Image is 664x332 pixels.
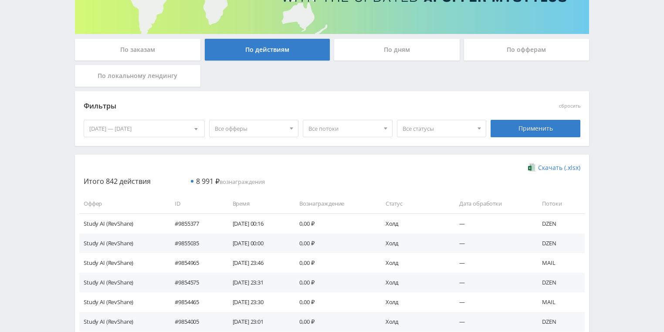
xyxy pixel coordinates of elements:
[559,103,580,109] button: сбросить
[291,194,376,213] td: Вознаграждение
[291,213,376,233] td: 0,00 ₽
[403,120,473,137] span: Все статусы
[224,194,291,213] td: Время
[291,273,376,292] td: 0,00 ₽
[451,194,534,213] td: Дата обработки
[79,194,166,213] td: Оффер
[84,176,151,186] span: Итого 842 действия
[538,164,580,171] span: Скачать (.xlsx)
[377,253,451,273] td: Холд
[528,163,535,172] img: xlsx
[334,39,460,61] div: По дням
[491,120,580,137] div: Применить
[79,312,166,332] td: Study AI (RevShare)
[451,292,534,312] td: —
[377,213,451,233] td: Холд
[377,312,451,332] td: Холд
[224,292,291,312] td: [DATE] 23:30
[224,273,291,292] td: [DATE] 23:31
[166,253,224,273] td: #9854965
[291,312,376,332] td: 0,00 ₽
[451,234,534,253] td: —
[166,312,224,332] td: #9854005
[377,273,451,292] td: Холд
[533,273,585,292] td: DZEN
[451,253,534,273] td: —
[79,213,166,233] td: Study AI (RevShare)
[79,234,166,253] td: Study AI (RevShare)
[377,234,451,253] td: Холд
[291,234,376,253] td: 0,00 ₽
[205,39,330,61] div: По действиям
[451,312,534,332] td: —
[224,213,291,233] td: [DATE] 00:16
[196,176,220,186] span: 8 991 ₽
[451,213,534,233] td: —
[533,234,585,253] td: DZEN
[166,213,224,233] td: #9855377
[533,292,585,312] td: MAIL
[166,292,224,312] td: #9854465
[75,65,200,87] div: По локальному лендингу
[166,194,224,213] td: ID
[533,213,585,233] td: DZEN
[451,273,534,292] td: —
[79,253,166,273] td: Study AI (RevShare)
[215,120,285,137] span: Все офферы
[291,292,376,312] td: 0,00 ₽
[84,120,204,137] div: [DATE] — [DATE]
[79,292,166,312] td: Study AI (RevShare)
[166,234,224,253] td: #9855035
[308,120,379,137] span: Все потоки
[84,100,455,113] div: Фильтры
[79,273,166,292] td: Study AI (RevShare)
[533,194,585,213] td: Потоки
[377,292,451,312] td: Холд
[166,273,224,292] td: #9854575
[75,39,200,61] div: По заказам
[533,312,585,332] td: DZEN
[533,253,585,273] td: MAIL
[464,39,589,61] div: По офферам
[224,253,291,273] td: [DATE] 23:46
[224,312,291,332] td: [DATE] 23:01
[291,253,376,273] td: 0,00 ₽
[377,194,451,213] td: Статус
[528,163,580,172] a: Скачать (.xlsx)
[224,234,291,253] td: [DATE] 00:00
[196,178,265,186] span: вознаграждения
